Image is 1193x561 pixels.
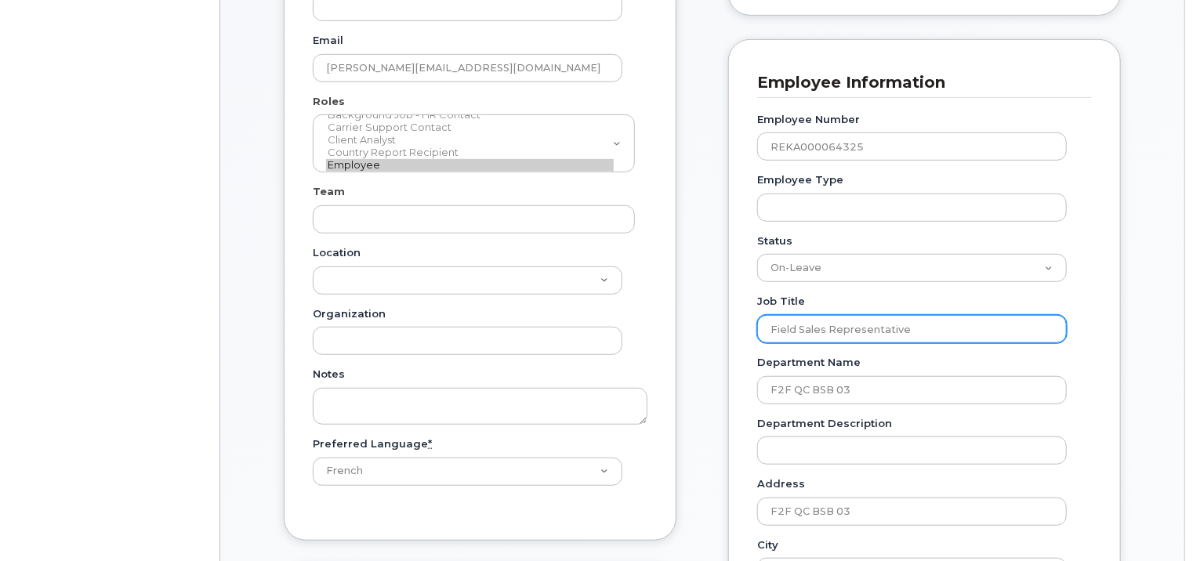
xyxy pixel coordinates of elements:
label: Department Description [757,416,892,431]
option: Background Job - HR Contact [326,109,614,121]
label: Department Name [757,355,861,370]
abbr: required [428,437,432,450]
label: Employee Type [757,172,843,187]
label: Location [313,245,361,260]
label: Address [757,476,805,491]
option: Country Report Recipient [326,147,614,159]
label: Roles [313,94,345,109]
option: Employee [326,159,614,172]
label: Preferred Language [313,436,432,451]
label: Status [757,233,792,248]
label: Email [313,33,343,48]
label: Employee Number [757,112,860,127]
label: Team [313,184,345,199]
label: City [757,537,778,552]
option: Executive Summary Recipient [326,172,614,184]
option: Carrier Support Contact [326,121,614,134]
h3: Employee Information [757,72,1080,93]
label: Notes [313,367,345,382]
label: Job Title [757,294,805,309]
option: Client Analyst [326,134,614,147]
label: Organization [313,306,386,321]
